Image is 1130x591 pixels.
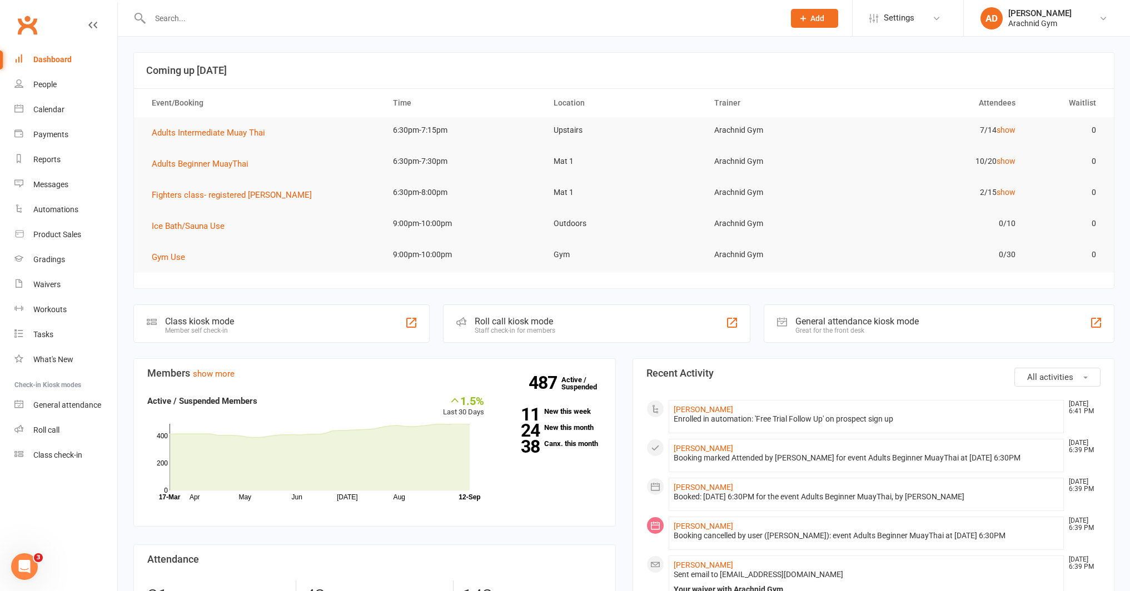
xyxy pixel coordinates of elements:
[997,126,1015,134] a: show
[33,355,73,364] div: What's New
[11,553,38,580] iframe: Intercom live chat
[810,14,824,23] span: Add
[146,65,1102,76] h3: Coming up [DATE]
[674,522,733,530] a: [PERSON_NAME]
[152,157,256,171] button: Adults Beginner MuayThai
[1026,242,1106,268] td: 0
[33,400,101,409] div: General attendance
[14,172,117,197] a: Messages
[152,251,193,264] button: Gym Use
[152,252,185,262] span: Gym Use
[14,222,117,247] a: Product Sales
[704,211,865,237] td: Arachnid Gym
[14,47,117,72] a: Dashboard
[674,405,733,414] a: [PERSON_NAME]
[980,7,1003,29] div: AD
[33,155,61,164] div: Reports
[1063,517,1100,532] time: [DATE] 6:39 PM
[14,272,117,297] a: Waivers
[501,440,602,447] a: 38Canx. this month
[13,11,41,39] a: Clubworx
[152,221,225,231] span: Ice Bath/Sauna Use
[544,89,704,117] th: Location
[443,394,484,407] div: 1.5%
[1026,179,1106,206] td: 0
[1026,89,1106,117] th: Waitlist
[544,242,704,268] td: Gym
[147,554,602,565] h3: Attendance
[383,242,544,268] td: 9:00pm-10:00pm
[1008,8,1072,18] div: [PERSON_NAME]
[544,211,704,237] td: Outdoors
[152,159,248,169] span: Adults Beginner MuayThai
[33,230,81,239] div: Product Sales
[1063,439,1100,454] time: [DATE] 6:39 PM
[1063,400,1100,415] time: [DATE] 6:41 PM
[475,316,555,327] div: Roll call kiosk mode
[674,492,1059,502] div: Booked: [DATE] 6:30PM for the event Adults Beginner MuayThai, by [PERSON_NAME]
[1014,368,1101,387] button: All activities
[14,147,117,172] a: Reports
[1026,211,1106,237] td: 0
[14,443,117,468] a: Class kiosk mode
[152,188,320,202] button: Fighters class- registered [PERSON_NAME]
[865,179,1026,206] td: 2/15
[383,211,544,237] td: 9:00pm-10:00pm
[165,316,234,327] div: Class kiosk mode
[33,80,57,89] div: People
[674,444,733,453] a: [PERSON_NAME]
[443,394,484,418] div: Last 30 Days
[865,89,1026,117] th: Attendees
[14,122,117,147] a: Payments
[33,330,53,339] div: Tasks
[152,128,265,138] span: Adults Intermediate Muay Thai
[14,72,117,97] a: People
[704,117,865,143] td: Arachnid Gym
[165,327,234,334] div: Member self check-in
[646,368,1101,379] h3: Recent Activity
[501,438,540,455] strong: 38
[704,148,865,174] td: Arachnid Gym
[997,188,1015,197] a: show
[501,406,540,423] strong: 11
[475,327,555,334] div: Staff check-in for members
[1026,148,1106,174] td: 0
[865,211,1026,237] td: 0/10
[501,424,602,431] a: 24New this month
[674,483,733,492] a: [PERSON_NAME]
[383,89,544,117] th: Time
[14,322,117,347] a: Tasks
[704,179,865,206] td: Arachnid Gym
[152,219,232,233] button: Ice Bath/Sauna Use
[383,179,544,206] td: 6:30pm-8:00pm
[1063,556,1100,570] time: [DATE] 6:39 PM
[33,180,68,189] div: Messages
[1063,478,1100,493] time: [DATE] 6:39 PM
[383,148,544,174] td: 6:30pm-7:30pm
[865,117,1026,143] td: 7/14
[34,553,43,562] span: 3
[152,190,312,200] span: Fighters class- registered [PERSON_NAME]
[147,11,777,26] input: Search...
[33,305,67,314] div: Workouts
[544,148,704,174] td: Mat 1
[674,531,1059,540] div: Booking cancelled by user ([PERSON_NAME]): event Adults Beginner MuayThai at [DATE] 6:30PM
[1008,18,1072,28] div: Arachnid Gym
[14,247,117,272] a: Gradings
[193,369,235,379] a: show more
[152,126,273,139] button: Adults Intermediate Muay Thai
[791,9,838,28] button: Add
[544,117,704,143] td: Upstairs
[561,368,610,399] a: 487Active / Suspended
[33,55,72,64] div: Dashboard
[865,242,1026,268] td: 0/30
[33,205,78,214] div: Automations
[884,6,914,31] span: Settings
[14,97,117,122] a: Calendar
[865,148,1026,174] td: 10/20
[33,130,68,139] div: Payments
[674,570,843,579] span: Sent email to [EMAIL_ADDRESS][DOMAIN_NAME]
[674,560,733,569] a: [PERSON_NAME]
[14,197,117,222] a: Automations
[997,157,1015,166] a: show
